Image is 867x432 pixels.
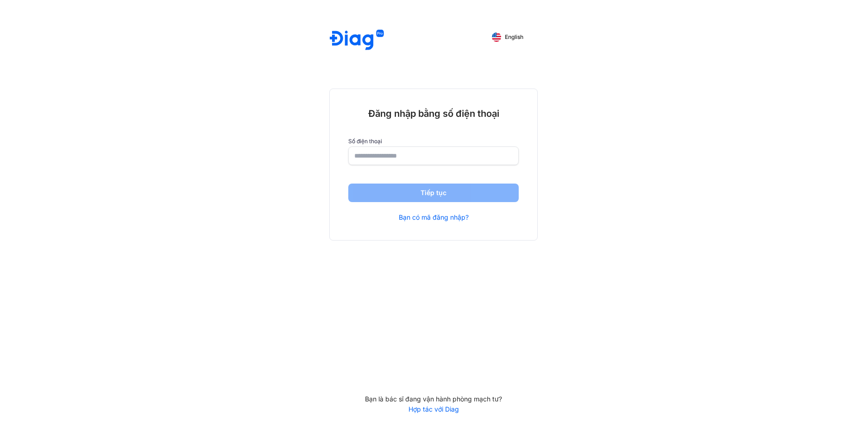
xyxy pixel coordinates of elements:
[348,184,519,202] button: Tiếp tục
[348,108,519,120] div: Đăng nhập bằng số điện thoại
[492,32,501,42] img: English
[485,30,530,44] button: English
[505,34,523,40] span: English
[348,138,519,145] label: Số điện thoại
[329,395,538,403] div: Bạn là bác sĩ đang vận hành phòng mạch tư?
[399,213,469,222] a: Bạn có mã đăng nhập?
[330,30,384,51] img: logo
[329,405,538,413] a: Hợp tác với Diag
